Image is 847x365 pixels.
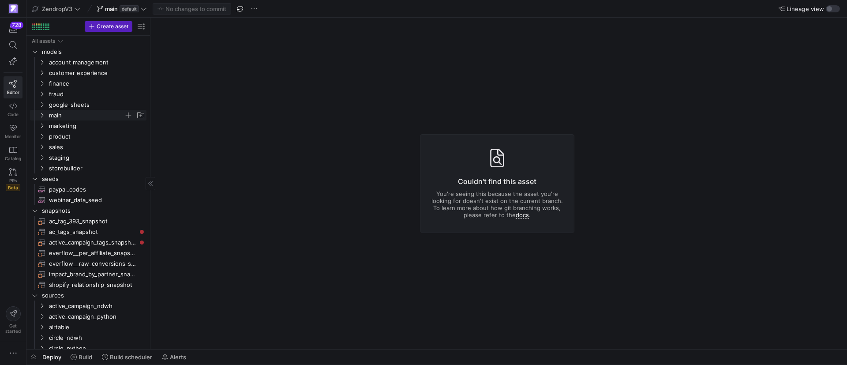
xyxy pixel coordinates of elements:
div: 728 [10,22,23,29]
span: ZendropV3 [42,5,72,12]
a: everflow__raw_conversions_snapshot​​​​​​​ [30,258,146,269]
span: Build [79,354,92,361]
div: Press SPACE to select this row. [30,142,146,152]
a: https://storage.googleapis.com/y42-prod-data-exchange/images/qZXOSqkTtPuVcXVzF40oUlM07HVTwZXfPK0U... [4,1,22,16]
div: All assets [32,38,55,44]
span: active_campaign_ndwh [49,301,145,311]
a: Catalog [4,143,22,165]
span: fraud [49,89,145,99]
span: Code [7,112,19,117]
span: Lineage view [787,5,824,12]
span: webinar_data_seed​​​​​​ [49,195,136,205]
span: impact_brand_by_partner_snapshot​​​​​​​ [49,269,136,279]
span: circle_ndwh [49,333,145,343]
span: paypal_codes​​​​​​ [49,184,136,195]
div: Press SPACE to select this row. [30,311,146,322]
a: docs [516,211,529,219]
div: Press SPACE to select this row. [30,258,146,269]
a: Monitor [4,120,22,143]
div: Press SPACE to select this row. [30,131,146,142]
a: everflow__per_affiliate_snapshot​​​​​​​ [30,248,146,258]
span: Monitor [5,134,21,139]
div: Press SPACE to select this row. [30,173,146,184]
div: Press SPACE to select this row. [30,68,146,78]
button: Build scheduler [98,350,156,365]
div: Press SPACE to select this row. [30,332,146,343]
span: finance [49,79,145,89]
div: Press SPACE to select this row. [30,269,146,279]
span: Alerts [170,354,186,361]
span: sales [49,142,145,152]
a: active_campaign_tags_snapshot​​​​​​​ [30,237,146,248]
span: main [105,5,118,12]
a: impact_brand_by_partner_snapshot​​​​​​​ [30,269,146,279]
span: Beta [6,184,20,191]
div: Press SPACE to select this row. [30,184,146,195]
span: everflow__raw_conversions_snapshot​​​​​​​ [49,259,136,269]
button: Create asset [85,21,132,32]
span: active_campaign_python [49,312,145,322]
span: PRs [9,178,17,183]
a: ac_tags_snapshot​​​​​​​ [30,226,146,237]
span: sources [42,290,145,301]
span: marketing [49,121,145,131]
div: Press SPACE to select this row. [30,46,146,57]
span: product [49,132,145,142]
span: shopify_relationship_snapshot​​​​​​​ [49,280,136,290]
span: active_campaign_tags_snapshot​​​​​​​ [49,237,136,248]
h3: Couldn't find this asset [431,176,563,187]
span: main [49,110,124,120]
span: snapshots [42,206,145,216]
span: ac_tag_393_snapshot​​​​​​​ [49,216,136,226]
span: account management [49,57,145,68]
button: Build [67,350,96,365]
span: Get started [5,323,21,334]
a: Code [4,98,22,120]
a: paypal_codes​​​​​​ [30,184,146,195]
span: ac_tags_snapshot​​​​​​​ [49,227,136,237]
span: google_sheets [49,100,145,110]
span: Build scheduler [110,354,152,361]
div: Press SPACE to select this row. [30,152,146,163]
div: Press SPACE to select this row. [30,237,146,248]
div: Press SPACE to select this row. [30,205,146,216]
div: Press SPACE to select this row. [30,78,146,89]
span: storebuilder [49,163,145,173]
div: Press SPACE to select this row. [30,163,146,173]
button: Alerts [158,350,190,365]
div: Press SPACE to select this row. [30,36,146,46]
div: Press SPACE to select this row. [30,343,146,354]
button: ZendropV3 [30,3,82,15]
img: https://storage.googleapis.com/y42-prod-data-exchange/images/qZXOSqkTtPuVcXVzF40oUlM07HVTwZXfPK0U... [9,4,18,13]
div: Press SPACE to select this row. [30,89,146,99]
span: everflow__per_affiliate_snapshot​​​​​​​ [49,248,136,258]
span: circle_python [49,343,145,354]
div: Press SPACE to select this row. [30,120,146,131]
button: Getstarted [4,303,22,337]
div: Press SPACE to select this row. [30,290,146,301]
span: models [42,47,145,57]
div: Press SPACE to select this row. [30,195,146,205]
button: maindefault [95,3,149,15]
span: Deploy [42,354,61,361]
div: Press SPACE to select this row. [30,248,146,258]
div: Press SPACE to select this row. [30,279,146,290]
div: Press SPACE to select this row. [30,99,146,110]
a: Editor [4,76,22,98]
a: webinar_data_seed​​​​​​ [30,195,146,205]
span: staging [49,153,145,163]
span: Editor [7,90,19,95]
div: Press SPACE to select this row. [30,57,146,68]
div: Press SPACE to select this row. [30,110,146,120]
a: shopify_relationship_snapshot​​​​​​​ [30,279,146,290]
div: Press SPACE to select this row. [30,226,146,237]
div: Press SPACE to select this row. [30,301,146,311]
button: 728 [4,21,22,37]
span: airtable [49,322,145,332]
p: You're seeing this because the asset you're looking for doesn't exist on the current branch. To l... [431,190,563,218]
span: customer experience [49,68,145,78]
div: Press SPACE to select this row. [30,322,146,332]
a: ac_tag_393_snapshot​​​​​​​ [30,216,146,226]
span: Catalog [5,156,21,161]
a: PRsBeta [4,165,22,195]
